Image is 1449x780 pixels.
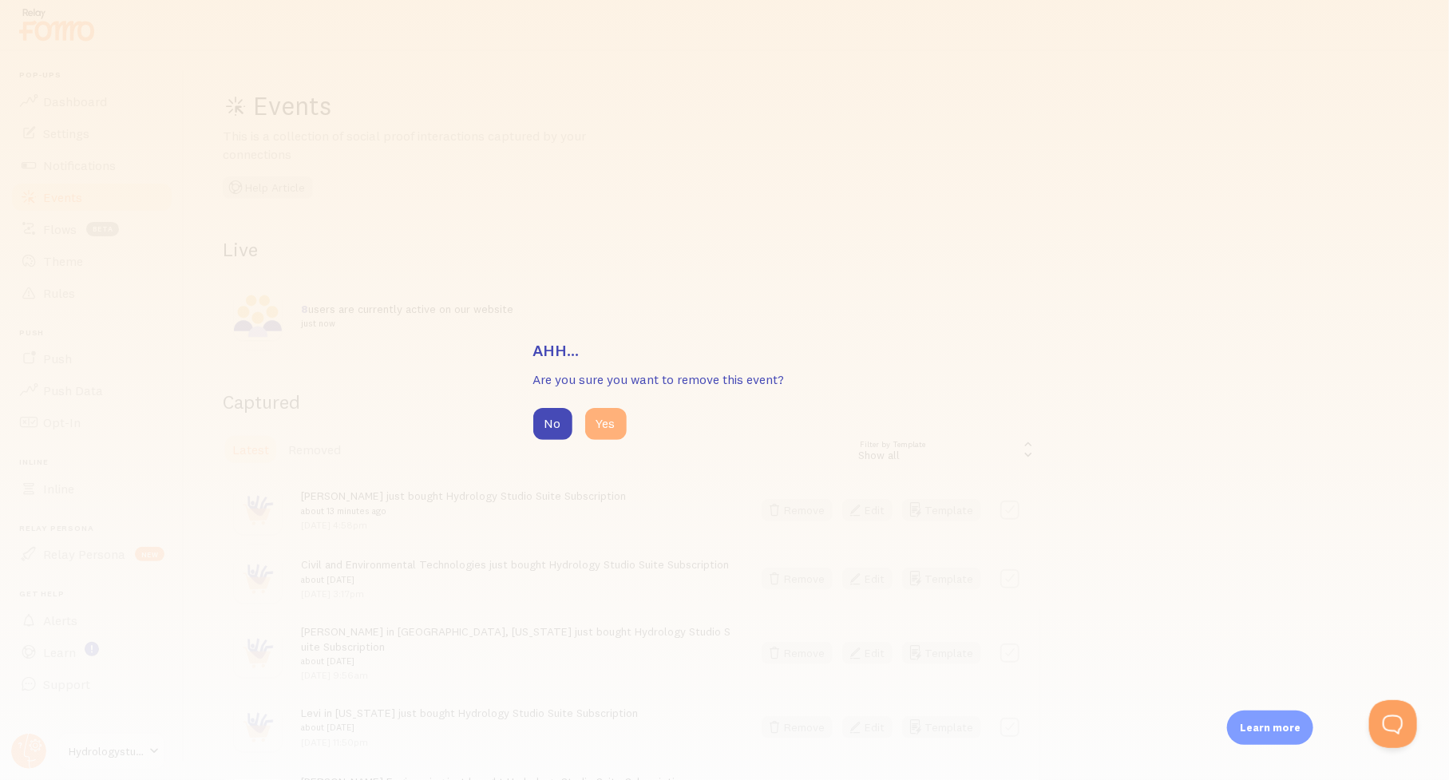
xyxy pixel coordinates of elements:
[533,340,917,361] h3: Ahh...
[533,370,917,389] p: Are you sure you want to remove this event?
[1240,720,1301,735] p: Learn more
[1369,700,1417,748] iframe: Help Scout Beacon - Open
[533,408,572,440] button: No
[585,408,627,440] button: Yes
[1227,711,1313,745] div: Learn more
